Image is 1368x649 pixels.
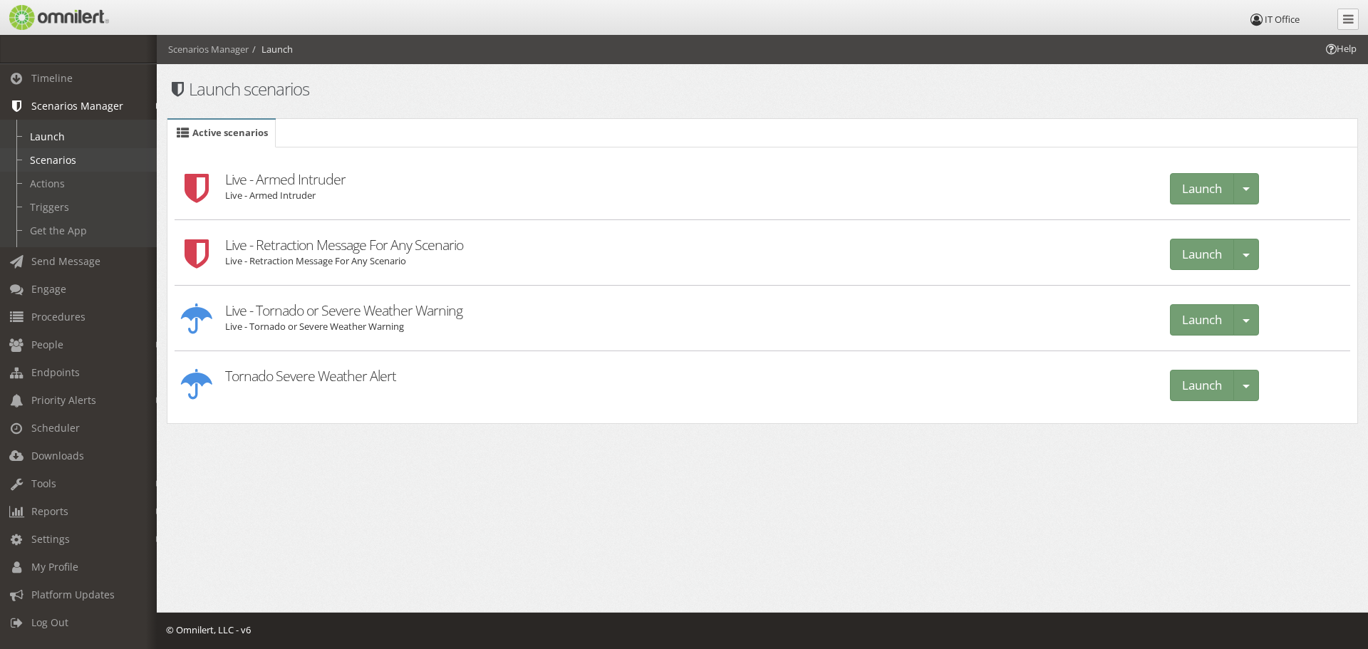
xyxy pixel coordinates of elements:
[225,351,1151,385] h2: Tornado Severe Weather Alert
[1170,304,1234,336] button: Launch
[1337,9,1359,30] a: Collapse Menu
[31,393,96,407] span: Priority Alerts
[31,616,68,629] span: Log Out
[31,560,78,573] span: My Profile
[31,282,66,296] span: Engage
[168,43,249,56] li: Scenarios Manager
[32,10,61,23] span: Help
[225,254,1151,278] p: Live - Retraction Message For Any Scenario
[225,155,1151,189] h2: Live - Armed Intruder
[225,286,1151,320] h2: Live - Tornado or Severe Weather Warning
[225,220,1151,254] h2: Live - Retraction Message For Any Scenario
[167,80,753,98] h1: Launch scenarios
[31,254,100,268] span: Send Message
[31,421,80,435] span: Scheduler
[1170,239,1234,271] button: Launch
[225,320,1151,343] p: Live - Tornado or Severe Weather Warning
[192,126,268,139] span: Active scenarios
[1324,42,1357,56] span: Help
[31,504,68,518] span: Reports
[31,477,56,490] span: Tools
[166,623,251,636] span: © Omnilert, LLC - v6
[31,71,73,85] span: Timeline
[1265,13,1300,26] span: IT Office
[249,43,293,56] li: Launch
[31,99,123,113] span: Scenarios Manager
[167,120,276,147] a: Active scenarios
[31,365,80,379] span: Endpoints
[31,588,115,601] span: Platform Updates
[31,310,85,323] span: Procedures
[1170,370,1234,402] button: Launch
[31,449,84,462] span: Downloads
[225,189,1151,212] p: Live - Armed Intruder
[31,532,70,546] span: Settings
[31,338,63,351] span: People
[1170,173,1234,205] button: Launch
[7,5,109,30] img: Omnilert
